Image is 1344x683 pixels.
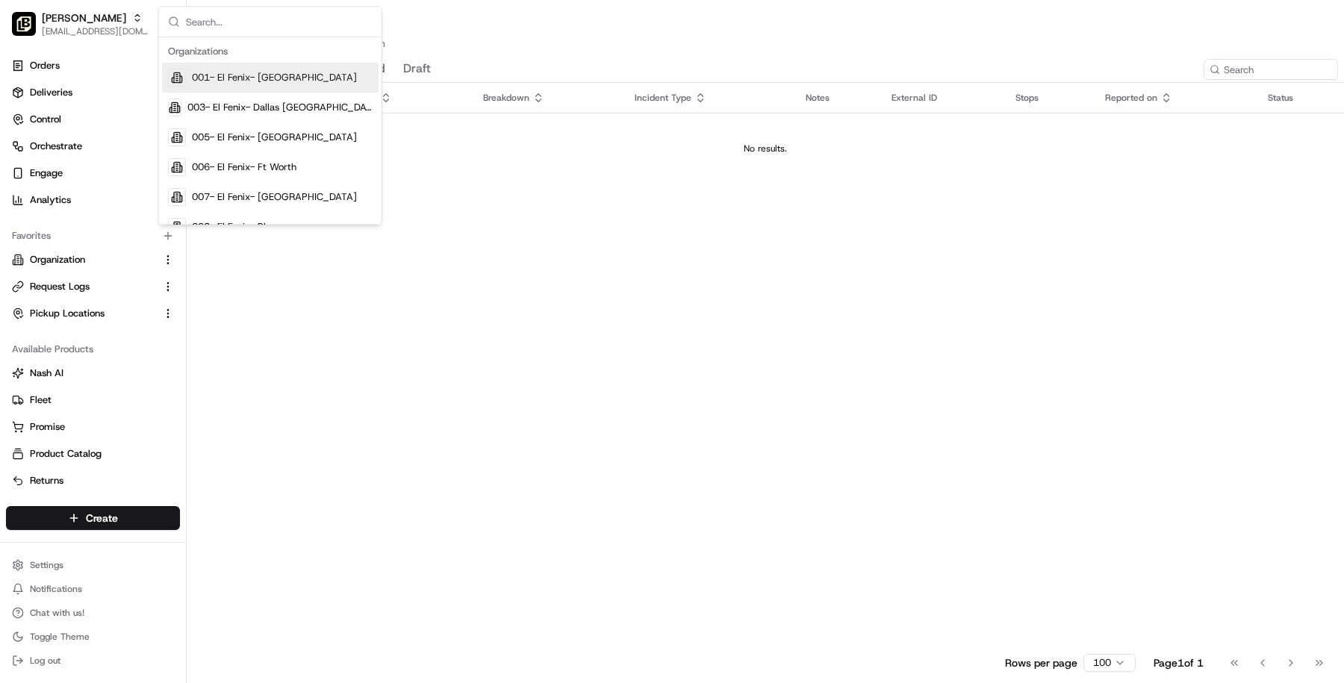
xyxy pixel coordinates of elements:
[30,367,63,380] span: Nash AI
[30,193,71,207] span: Analytics
[6,555,180,576] button: Settings
[30,280,90,293] span: Request Logs
[6,107,180,131] button: Control
[6,275,180,299] button: Request Logs
[12,307,156,320] a: Pickup Locations
[6,602,180,623] button: Chat with us!
[159,37,382,225] div: Suggestions
[6,81,180,105] a: Deliveries
[12,280,156,293] a: Request Logs
[6,337,180,361] div: Available Products
[1005,655,1077,670] p: Rows per page
[30,86,72,99] span: Deliveries
[1105,92,1244,104] div: Reported on
[6,361,180,385] button: Nash AI
[12,474,174,487] a: Returns
[42,25,149,37] button: [EMAIL_ADDRESS][DOMAIN_NAME]
[30,631,90,643] span: Toggle Theme
[12,253,156,266] a: Organization
[1015,92,1081,104] div: Stops
[6,650,180,671] button: Log out
[193,143,1338,155] div: No results.
[192,220,281,234] span: 008- El Fenix- Plano
[30,474,63,487] span: Returns
[42,10,126,25] button: [PERSON_NAME]
[6,302,180,325] button: Pickup Locations
[187,101,373,114] span: 003- El Fenix- Dallas [GEOGRAPHIC_DATA][PERSON_NAME]
[186,7,373,37] input: Search...
[6,188,180,212] a: Analytics
[6,161,180,185] button: Engage
[12,447,174,461] a: Product Catalog
[6,388,180,412] button: Fleet
[1154,655,1204,670] div: Page 1 of 1
[6,506,180,530] button: Create
[12,367,174,380] a: Nash AI
[6,134,180,158] button: Orchestrate
[30,420,65,434] span: Promise
[30,140,82,153] span: Orchestrate
[1268,92,1332,104] div: Status
[12,420,174,434] a: Promise
[30,559,63,571] span: Settings
[30,166,63,180] span: Engage
[331,92,459,104] div: Total Value
[6,626,180,647] button: Toggle Theme
[483,92,612,104] div: Breakdown
[30,655,60,667] span: Log out
[403,57,431,82] button: draft
[806,92,867,104] div: Notes
[30,607,84,619] span: Chat with us!
[205,12,1326,36] h1: Refunds
[192,131,357,144] span: 005- El Fenix- [GEOGRAPHIC_DATA]
[30,253,85,266] span: Organization
[6,6,155,42] button: Pei Wei - Owasso[PERSON_NAME][EMAIL_ADDRESS][DOMAIN_NAME]
[192,190,357,204] span: 007- El Fenix- [GEOGRAPHIC_DATA]
[162,40,379,63] div: Organizations
[30,583,82,595] span: Notifications
[6,578,180,599] button: Notifications
[30,393,52,407] span: Fleet
[6,54,180,78] a: Orders
[30,59,60,72] span: Orders
[192,71,357,84] span: 001- El Fenix- [GEOGRAPHIC_DATA]
[6,248,180,272] button: Organization
[6,469,180,493] button: Returns
[12,393,174,407] a: Fleet
[635,92,782,104] div: Incident Type
[6,442,180,466] button: Product Catalog
[30,307,105,320] span: Pickup Locations
[192,160,296,174] span: 006- El Fenix- Ft Worth
[205,36,1326,51] p: Manage refunds for your organization
[86,511,118,525] span: Create
[6,224,180,248] div: Favorites
[30,447,102,461] span: Product Catalog
[12,12,36,36] img: Pei Wei - Owasso
[892,92,992,104] div: External ID
[1204,59,1338,80] input: Search
[30,113,61,126] span: Control
[6,415,180,439] button: Promise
